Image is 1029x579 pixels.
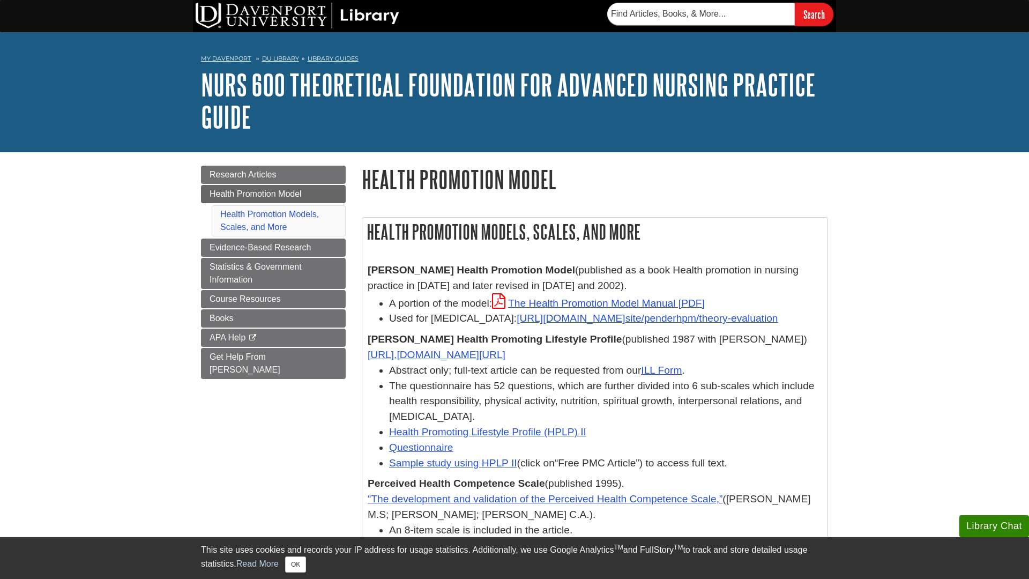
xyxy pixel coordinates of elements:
span: Research Articles [210,170,277,179]
div: (published 1995). [368,476,822,492]
li: Abstract only; full-text article can be requested from our . [389,363,822,378]
a: My Davenport [201,54,251,63]
h2: Health Promotion Models, Scales, and More [362,218,827,246]
a: Evidence-Based Research [201,239,346,257]
nav: breadcrumb [201,51,828,69]
a: ILL Form [641,365,682,376]
strong: [PERSON_NAME] Health Promoting Lifestyle Profile [368,333,622,345]
a: NURS 600 Theoretical Foundation for Advanced Nursing Practice Guide [201,68,816,133]
a: DU Library [262,55,299,62]
li: The questionnaire has 52 questions, which are further divided into 6 sub-scales which include hea... [389,378,822,425]
sup: TM [614,544,623,551]
div: Guide Page Menu [201,166,346,379]
h1: Health Promotion Model [362,166,828,193]
a: The Health Promotion Model Manual [492,298,705,309]
span: Get Help From [PERSON_NAME] [210,352,280,374]
li: Used for [MEDICAL_DATA]: [389,311,822,326]
button: Close [285,556,306,573]
div: ([PERSON_NAME] M.S; [PERSON_NAME]; [PERSON_NAME] C.A.). [368,492,822,523]
a: Course Resources [201,290,346,308]
a: Books [201,309,346,328]
a: Health Promoting Lifestyle Profile (HPLP) II [389,426,586,437]
sup: TM [674,544,683,551]
input: Search [795,3,833,26]
div: This site uses cookies and records your IP address for usage statistics. Additionally, we use Goo... [201,544,828,573]
a: Statistics & Government Information [201,258,346,289]
a: [URL].[DOMAIN_NAME][URL] [368,349,505,360]
form: Searches DU Library's articles, books, and more [607,3,833,26]
a: Read More [236,559,279,568]
button: Library Chat [959,515,1029,537]
span: Statistics & Government Information [210,262,302,284]
span: Health Promotion Model [210,189,302,198]
a: Get Help From [PERSON_NAME] [201,348,346,379]
a: Health Promotion Model [201,185,346,203]
span: Course Resources [210,294,281,303]
img: DU Library [196,3,399,28]
input: Find Articles, Books, & More... [607,3,795,25]
strong: Perceived Health Competence Scale [368,478,545,489]
span: APA Help [210,333,245,342]
li: A portion of the model: [389,294,822,311]
a: Research Articles [201,166,346,184]
a: APA Help [201,329,346,347]
a: Library Guides [308,55,359,62]
strong: [PERSON_NAME] Health Promotion Model [368,264,575,276]
i: This link opens in a new window [248,335,257,342]
a: The development and validation of the Perceived Health Competence Scale, [368,493,722,504]
a: Questionnaire [389,442,453,453]
div: (published as a book Health promotion in nursing practice in [DATE] and later revised in [DATE] a... [368,263,822,294]
span: Books [210,314,233,323]
q: Free PMC Article [555,457,639,469]
a: [URL][DOMAIN_NAME]site/penderhpm/theory-evaluation [517,313,778,324]
span: Evidence-Based Research [210,243,311,252]
a: Health Promotion Models, Scales, and More [220,210,319,232]
a: Sample study using HPLP II [389,457,517,469]
li: (click on ) to access full text. [389,456,822,471]
li: An 8-item scale is included in the article. [389,523,822,538]
div: (published 1987 with [PERSON_NAME]) [368,332,822,347]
